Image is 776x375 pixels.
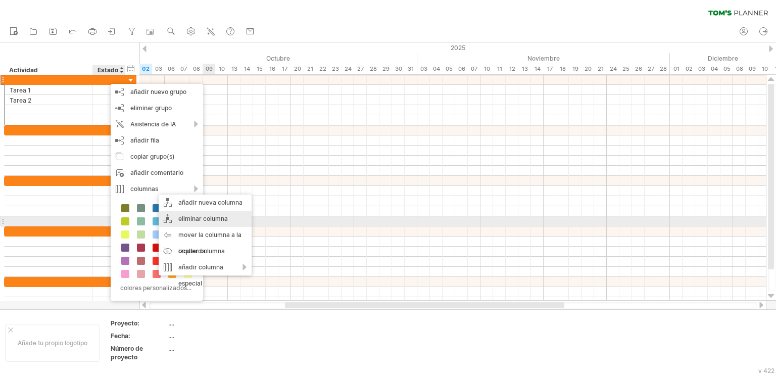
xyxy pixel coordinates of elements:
[619,64,632,74] div: Martes, 25 de noviembre de 2025
[695,64,708,74] div: Miércoles, 3 de diciembre de 2025
[598,65,604,72] font: 21
[10,86,31,94] font: Tarea 1
[219,65,225,72] font: 10
[610,65,617,72] font: 24
[556,64,569,74] div: Martes, 18 de noviembre de 2025
[130,185,158,193] font: columnas
[581,64,594,74] div: Jueves, 20 de noviembre de 2025
[266,55,290,62] font: Octubre
[178,231,241,255] font: mover la columna a la izquierda
[332,65,339,72] font: 23
[294,65,301,72] font: 20
[269,65,275,72] font: 16
[206,65,213,72] font: 09
[451,44,465,52] font: 2025
[130,136,159,144] font: añadir fila
[342,64,354,74] div: Viernes, 24 de octubre de 2025
[506,64,518,74] div: Miércoles, 12 de noviembre de 2025
[522,65,528,72] font: 13
[231,65,237,72] font: 13
[527,55,560,62] font: Noviembre
[367,64,379,74] div: Martes, 28 de octubre de 2025
[240,64,253,74] div: Martes, 14 de octubre de 2025
[111,332,130,340] font: Fecha:
[657,64,670,74] div: Viernes, 28 de noviembre de 2025
[535,65,541,72] font: 14
[130,120,176,128] font: Asistencia de IA
[98,66,118,74] font: Estado
[493,64,506,74] div: Martes, 11 de noviembre de 2025
[531,64,544,74] div: Viernes, 14 de noviembre de 2025
[758,64,771,74] div: Miércoles, 10 de diciembre de 2025
[585,65,592,72] font: 20
[569,64,581,74] div: Miércoles, 19 de noviembre de 2025
[244,65,250,72] font: 14
[168,332,174,340] font: ....
[648,65,654,72] font: 27
[178,215,228,222] font: eliminar columna
[357,65,364,72] font: 27
[547,65,553,72] font: 17
[670,64,683,74] div: Lunes, 1 de diciembre de 2025
[405,64,417,74] div: Viernes, 31 de octubre de 2025
[354,64,367,74] div: Lunes, 27 de octubre de 2025
[417,53,670,64] div: Noviembre de 2025
[257,65,263,72] font: 15
[480,64,493,74] div: Lunes, 10 de noviembre de 2025
[190,64,203,74] div: Miércoles, 8 de octubre de 2025
[518,64,531,74] div: Jueves, 13 de noviembre de 2025
[291,64,304,74] div: Lunes, 20 de octubre de 2025
[733,64,746,74] div: Lunes, 8 de diciembre de 2025
[497,65,502,72] font: 11
[329,64,342,74] div: Jueves, 23 de octubre de 2025
[395,65,402,72] font: 30
[228,64,240,74] div: Lunes, 13 de octubre de 2025
[178,263,223,287] font: añadir columna especial
[304,64,316,74] div: Martes, 21 de octubre de 2025
[130,153,175,160] font: copiar grupo(s)
[632,64,645,74] div: Miércoles, 26 de noviembre de 2025
[708,55,738,62] font: Diciembre
[345,65,352,72] font: 24
[660,65,667,72] font: 28
[316,64,329,74] div: Miércoles, 22 de octubre de 2025
[130,88,186,96] font: añadir nuevo grupo
[645,64,657,74] div: Jueves, 27 de noviembre de 2025
[736,65,743,72] font: 08
[607,64,619,74] div: Lunes, 24 de noviembre de 2025
[430,64,443,74] div: Martes, 4 de noviembre de 2025
[443,64,455,74] div: Miércoles, 5 de noviembre de 2025
[417,64,430,74] div: Lunes, 3 de noviembre de 2025
[307,65,313,72] font: 21
[127,53,417,64] div: Octubre de 2025
[379,64,392,74] div: Miércoles, 29 de octubre de 2025
[215,64,228,74] div: Viernes, 10 de octubre de 2025
[509,65,515,72] font: 12
[420,65,427,72] font: 03
[120,284,191,292] font: colores personalizados...
[686,65,693,72] font: 02
[10,97,31,104] font: Tarea 2
[178,199,243,206] font: añadir nueva columna
[673,65,680,72] font: 01
[370,65,377,72] font: 28
[278,64,291,74] div: Viernes, 17 de octubre de 2025
[698,65,705,72] font: 03
[758,367,774,374] font: v 422
[253,64,266,74] div: Miércoles, 15 de octubre de 2025
[433,65,440,72] font: 04
[130,104,172,112] font: eliminar grupo
[180,65,187,72] font: 07
[471,65,477,72] font: 07
[142,65,150,72] font: 02
[560,65,566,72] font: 18
[484,65,490,72] font: 10
[408,65,414,72] font: 31
[155,65,162,72] font: 03
[762,65,768,72] font: 10
[111,319,139,327] font: Proyecto:
[455,64,468,74] div: Jueves, 6 de noviembre de 2025
[635,65,642,72] font: 26
[168,65,175,72] font: 06
[282,65,287,72] font: 17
